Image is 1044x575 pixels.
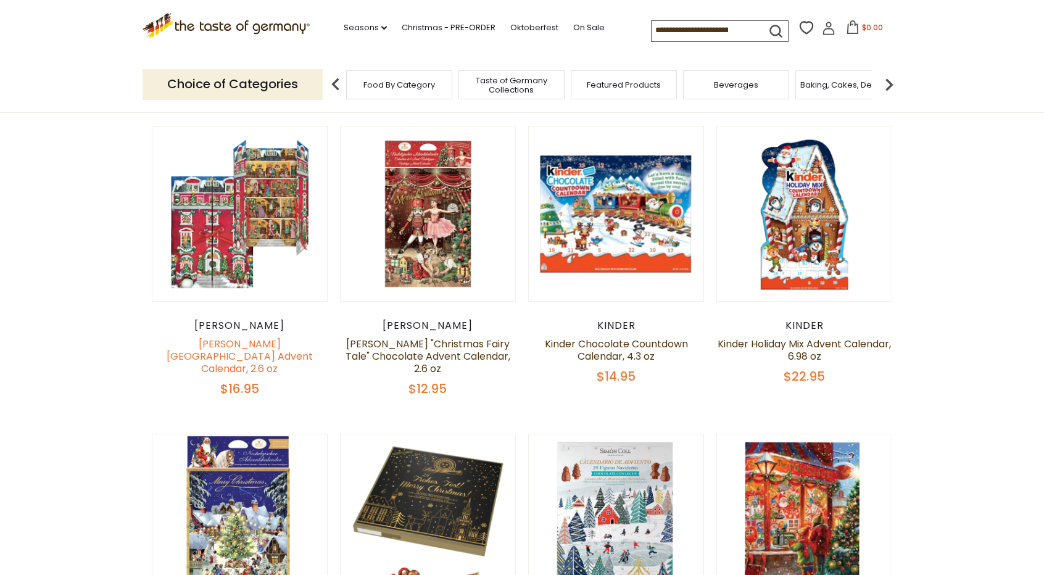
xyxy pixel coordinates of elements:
[800,80,896,89] a: Baking, Cakes, Desserts
[167,337,313,376] a: [PERSON_NAME][GEOGRAPHIC_DATA] Advent Calendar, 2.6 oz
[363,80,435,89] a: Food By Category
[528,320,704,332] div: Kinder
[323,72,348,97] img: previous arrow
[344,21,387,35] a: Seasons
[143,69,323,99] p: Choice of Categories
[340,320,516,332] div: [PERSON_NAME]
[862,22,883,33] span: $0.00
[587,80,661,89] a: Featured Products
[510,21,558,35] a: Oktoberfest
[341,126,515,301] img: Heidel "Christmas Fairy Tale" Chocolate Advent Calendar, 2.6 oz
[718,337,891,363] a: Kinder Holiday Mix Advent Calendar, 6.98 oz
[838,20,890,39] button: $0.00
[220,380,259,397] span: $16.95
[462,76,561,94] a: Taste of Germany Collections
[408,380,447,397] span: $12.95
[784,368,825,385] span: $22.95
[346,337,510,376] a: [PERSON_NAME] "Christmas Fairy Tale" Chocolate Advent Calendar, 2.6 oz
[152,320,328,332] div: [PERSON_NAME]
[402,21,495,35] a: Christmas - PRE-ORDER
[877,72,901,97] img: next arrow
[545,337,688,363] a: Kinder Chocolate Countdown Calendar, 4.3 oz
[597,368,636,385] span: $14.95
[573,21,605,35] a: On Sale
[529,126,703,301] img: Kinder Chocolate Countdown Calendar, 4.3 oz
[152,126,327,301] img: Windel Manor House Advent Calendar, 2.6 oz
[717,126,892,301] img: Kinder Holiday Mix Advent Calendar, 6.98 oz
[714,80,758,89] a: Beverages
[716,320,892,332] div: Kinder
